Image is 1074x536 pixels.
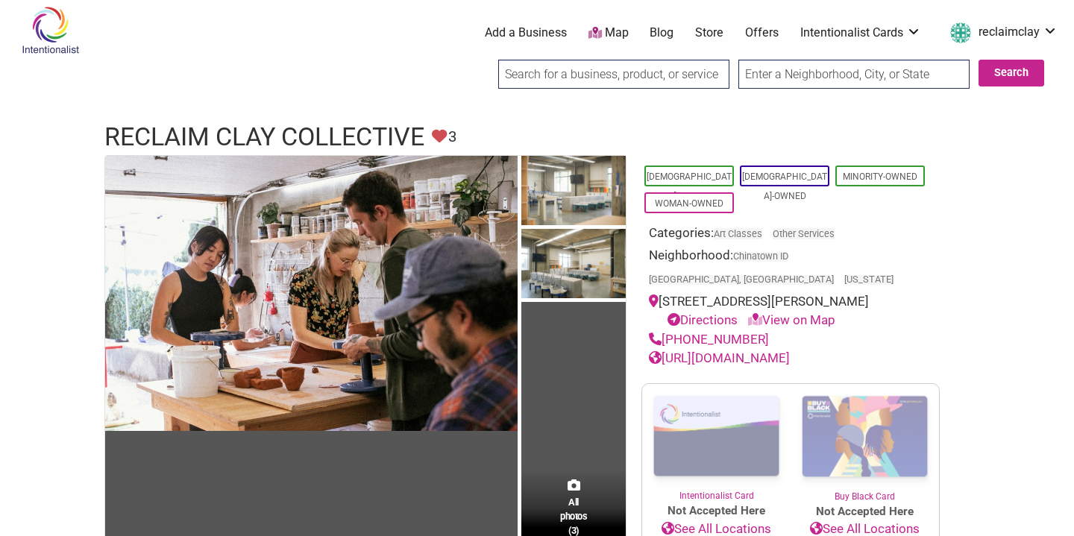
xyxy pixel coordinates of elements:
[738,60,970,89] input: Enter a Neighborhood, City, or State
[647,171,732,201] a: [DEMOGRAPHIC_DATA]-Owned
[485,25,567,41] a: Add a Business
[15,6,86,54] img: Intentionalist
[773,228,835,239] a: Other Services
[695,25,723,41] a: Store
[432,129,447,144] i: Unfavorite
[733,252,788,262] span: Chinatown ID
[748,312,835,327] a: View on Map
[714,228,762,239] a: Art Classes
[650,25,673,41] a: Blog
[791,503,939,520] span: Not Accepted Here
[649,350,790,365] a: [URL][DOMAIN_NAME]
[104,119,424,155] h1: Reclaim Clay Collective
[498,60,729,89] input: Search for a business, product, or service
[649,246,932,292] div: Neighborhood:
[649,275,834,285] span: [GEOGRAPHIC_DATA], [GEOGRAPHIC_DATA]
[649,224,932,247] div: Categories:
[979,60,1044,86] button: Search
[791,384,939,490] img: Buy Black Card
[448,125,456,148] span: 3
[642,384,791,502] a: Intentionalist Card
[843,171,917,182] a: Minority-Owned
[791,384,939,503] a: Buy Black Card
[745,25,779,41] a: Offers
[943,19,1058,46] a: reclaimclay
[800,25,921,41] a: Intentionalist Cards
[649,292,932,330] div: [STREET_ADDRESS][PERSON_NAME]
[588,25,629,42] a: Map
[844,275,894,285] span: [US_STATE]
[642,384,791,489] img: Intentionalist Card
[655,198,723,209] a: Woman-Owned
[649,332,769,347] a: [PHONE_NUMBER]
[642,502,791,520] span: Not Accepted Here
[742,171,827,201] a: [DEMOGRAPHIC_DATA]-Owned
[668,312,738,327] a: Directions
